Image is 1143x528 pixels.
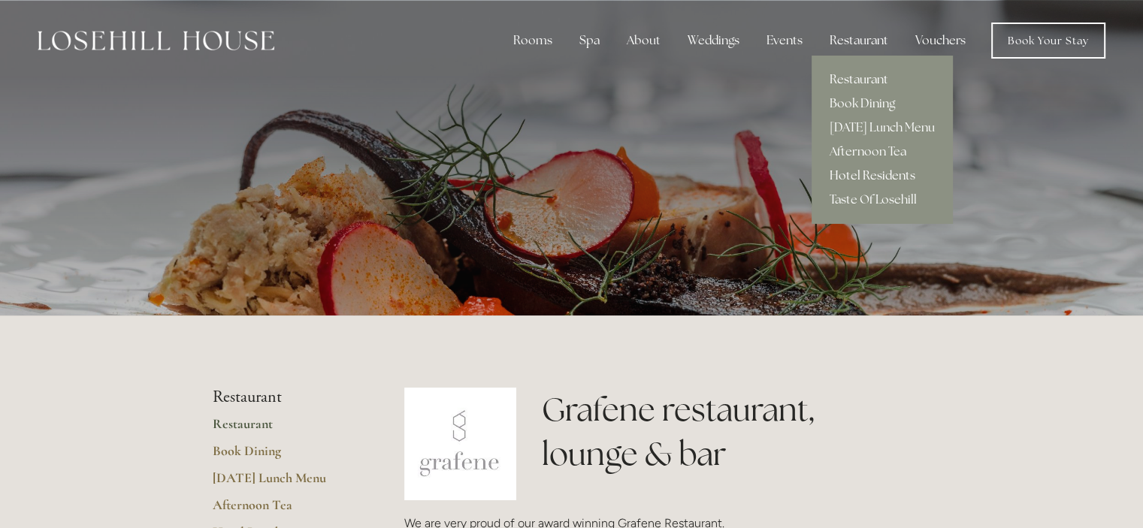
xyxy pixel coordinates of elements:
[812,68,953,92] a: Restaurant
[754,26,815,56] div: Events
[567,26,612,56] div: Spa
[812,92,953,116] a: Book Dining
[404,388,517,500] img: grafene.jpg
[812,140,953,164] a: Afternoon Tea
[812,116,953,140] a: [DATE] Lunch Menu
[213,442,356,469] a: Book Dining
[615,26,673,56] div: About
[818,26,900,56] div: Restaurant
[213,496,356,523] a: Afternoon Tea
[213,415,356,442] a: Restaurant
[38,31,274,50] img: Losehill House
[213,388,356,407] li: Restaurant
[542,388,930,476] h1: Grafene restaurant, lounge & bar
[501,26,564,56] div: Rooms
[812,188,953,212] a: Taste Of Losehill
[213,469,356,496] a: [DATE] Lunch Menu
[991,23,1105,59] a: Book Your Stay
[903,26,978,56] a: Vouchers
[676,26,751,56] div: Weddings
[812,164,953,188] a: Hotel Residents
